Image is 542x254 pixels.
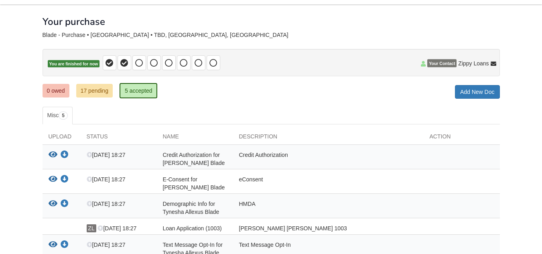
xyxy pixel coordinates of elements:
[61,177,69,183] a: Download E-Consent for Tynesha Blade
[48,60,100,68] span: You are finished for now
[76,84,113,98] a: 17 pending
[163,152,225,166] span: Credit Authorization for [PERSON_NAME] Blade
[163,201,219,215] span: Demographic Info for Tynesha Allexus Blade
[157,132,233,144] div: Name
[61,201,69,207] a: Download Demographic Info for Tynesha Allexus Blade
[87,152,126,158] span: [DATE] 18:27
[233,224,424,232] div: [PERSON_NAME] [PERSON_NAME] 1003
[43,32,500,39] div: Blade - Purchase • [GEOGRAPHIC_DATA] • TBD, [GEOGRAPHIC_DATA], [GEOGRAPHIC_DATA]
[97,225,136,232] span: [DATE] 18:27
[233,200,424,216] div: HMDA
[49,241,57,249] button: View Text Message Opt-In for Tynesha Allexus Blade
[120,83,158,98] a: 5 accepted
[87,224,96,232] span: ZL
[233,151,424,167] div: Credit Authorization
[424,132,500,144] div: Action
[49,151,57,159] button: View Credit Authorization for Tynesha Blade
[455,85,500,99] a: Add New Doc
[49,175,57,184] button: View E-Consent for Tynesha Blade
[43,16,105,27] h1: Your purchase
[458,59,489,67] span: Zippy Loans
[43,84,69,98] a: 0 owed
[87,176,126,183] span: [DATE] 18:27
[87,201,126,207] span: [DATE] 18:27
[163,176,225,191] span: E-Consent for [PERSON_NAME] Blade
[427,59,457,67] span: Your Contact
[43,132,81,144] div: Upload
[61,242,69,248] a: Download Text Message Opt-In for Tynesha Allexus Blade
[163,225,222,232] span: Loan Application (1003)
[233,175,424,191] div: eConsent
[61,152,69,158] a: Download Credit Authorization for Tynesha Blade
[59,112,68,120] span: 5
[49,200,57,208] button: View Demographic Info for Tynesha Allexus Blade
[43,107,73,124] a: Misc
[81,132,157,144] div: Status
[87,242,126,248] span: [DATE] 18:27
[233,132,424,144] div: Description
